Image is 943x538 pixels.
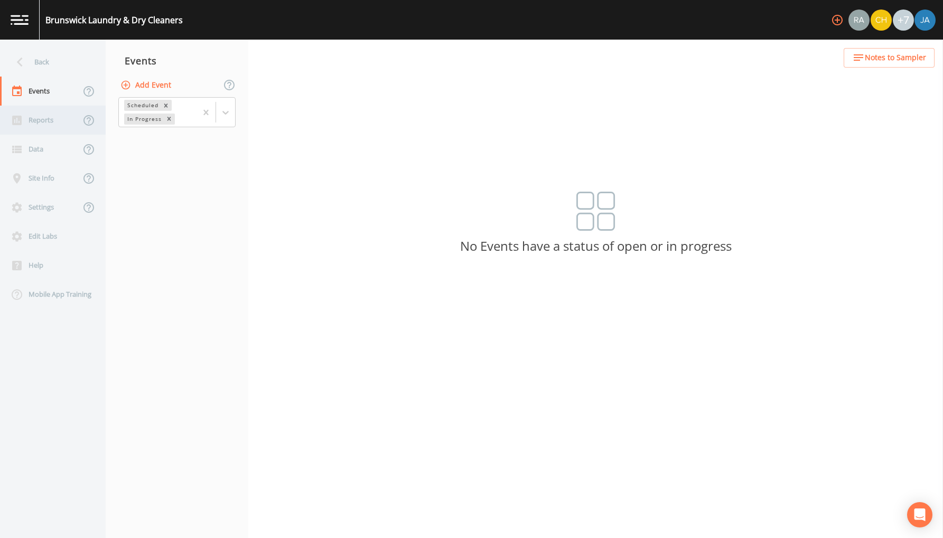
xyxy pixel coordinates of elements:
[848,10,870,31] div: Radlie J Storer
[160,100,172,111] div: Remove Scheduled
[124,114,163,125] div: In Progress
[124,100,160,111] div: Scheduled
[914,10,936,31] img: 747fbe677637578f4da62891070ad3f4
[844,48,935,68] button: Notes to Sampler
[893,10,914,31] div: +7
[45,14,183,26] div: Brunswick Laundry & Dry Cleaners
[576,192,615,231] img: svg%3e
[163,114,175,125] div: Remove In Progress
[865,51,926,64] span: Notes to Sampler
[907,502,932,527] div: Open Intercom Messenger
[871,10,892,31] img: d86ae1ecdc4518aa9066df4dc24f587e
[118,75,175,95] button: Add Event
[848,10,870,31] img: 7493944169e4cb9b715a099ebe515ac2
[248,241,943,251] p: No Events have a status of open or in progress
[106,48,248,74] div: Events
[870,10,892,31] div: Chris Sloffer
[11,15,29,25] img: logo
